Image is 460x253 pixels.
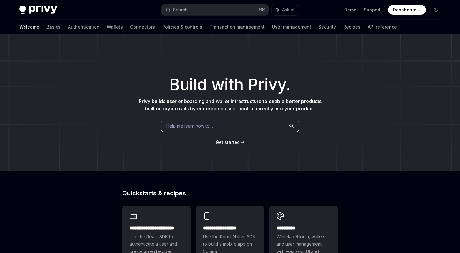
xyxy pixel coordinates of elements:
[282,7,294,13] span: Ask AI
[272,4,299,15] button: Ask AI
[162,20,202,34] a: Policies & controls
[319,20,336,34] a: Security
[343,20,360,34] a: Recipes
[216,139,240,145] a: Get started
[364,7,381,13] a: Support
[169,79,291,90] span: Build with Privy.
[272,20,311,34] a: User management
[68,20,100,34] a: Authentication
[393,7,417,13] span: Dashboard
[344,7,356,13] a: Demo
[368,20,397,34] a: API reference
[388,5,426,15] a: Dashboard
[19,6,57,14] img: dark logo
[107,20,123,34] a: Wallets
[122,190,186,196] span: Quickstarts & recipes
[161,4,269,15] button: Search...⌘K
[139,98,322,112] span: Privy builds user onboarding and wallet infrastructure to enable better products built on crypto ...
[209,20,265,34] a: Transaction management
[258,7,265,12] span: ⌘ K
[173,6,190,13] div: Search...
[130,20,155,34] a: Connectors
[47,20,61,34] a: Basics
[431,5,441,15] button: Toggle dark mode
[166,123,213,129] span: Help me learn how to…
[19,20,39,34] a: Welcome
